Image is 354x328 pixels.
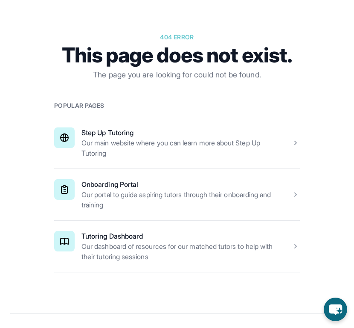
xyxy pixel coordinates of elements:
[54,69,300,81] p: The page you are looking for could not be found.
[81,180,138,189] a: Onboarding Portal
[54,33,300,41] p: 404 error
[54,45,300,65] h1: This page does not exist.
[54,101,300,110] h2: Popular pages
[81,128,133,137] a: Step Up Tutoring
[324,298,347,321] button: chat-button
[81,232,143,240] a: Tutoring Dashboard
